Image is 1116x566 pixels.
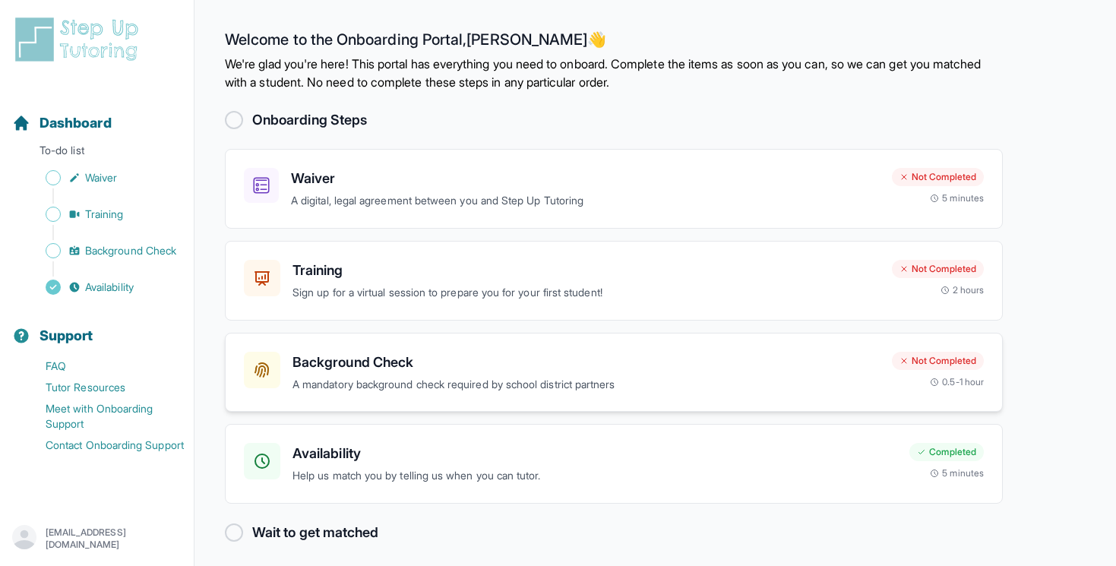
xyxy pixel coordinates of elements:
[292,467,897,485] p: Help us match you by telling us when you can tutor.
[6,88,188,140] button: Dashboard
[12,277,194,298] a: Availability
[12,204,194,225] a: Training
[252,109,367,131] h2: Onboarding Steps
[85,207,124,222] span: Training
[85,243,176,258] span: Background Check
[225,30,1003,55] h2: Welcome to the Onboarding Portal, [PERSON_NAME] 👋
[12,377,194,398] a: Tutor Resources
[930,376,984,388] div: 0.5-1 hour
[930,192,984,204] div: 5 minutes
[40,325,93,346] span: Support
[12,15,147,64] img: logo
[892,260,984,278] div: Not Completed
[292,284,880,302] p: Sign up for a virtual session to prepare you for your first student!
[6,301,188,353] button: Support
[292,352,880,373] h3: Background Check
[292,376,880,394] p: A mandatory background check required by school district partners
[225,424,1003,504] a: AvailabilityHelp us match you by telling us when you can tutor.Completed5 minutes
[292,443,897,464] h3: Availability
[12,112,112,134] a: Dashboard
[85,170,117,185] span: Waiver
[12,240,194,261] a: Background Check
[12,398,194,435] a: Meet with Onboarding Support
[225,333,1003,413] a: Background CheckA mandatory background check required by school district partnersNot Completed0.5...
[85,280,134,295] span: Availability
[252,522,378,543] h2: Wait to get matched
[40,112,112,134] span: Dashboard
[941,284,985,296] div: 2 hours
[6,143,188,164] p: To-do list
[225,241,1003,321] a: TrainingSign up for a virtual session to prepare you for your first student!Not Completed2 hours
[225,149,1003,229] a: WaiverA digital, legal agreement between you and Step Up TutoringNot Completed5 minutes
[225,55,1003,91] p: We're glad you're here! This portal has everything you need to onboard. Complete the items as soo...
[291,168,880,189] h3: Waiver
[12,525,182,552] button: [EMAIL_ADDRESS][DOMAIN_NAME]
[930,467,984,479] div: 5 minutes
[12,435,194,456] a: Contact Onboarding Support
[892,352,984,370] div: Not Completed
[892,168,984,186] div: Not Completed
[12,167,194,188] a: Waiver
[292,260,880,281] h3: Training
[909,443,984,461] div: Completed
[12,356,194,377] a: FAQ
[291,192,880,210] p: A digital, legal agreement between you and Step Up Tutoring
[46,526,182,551] p: [EMAIL_ADDRESS][DOMAIN_NAME]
